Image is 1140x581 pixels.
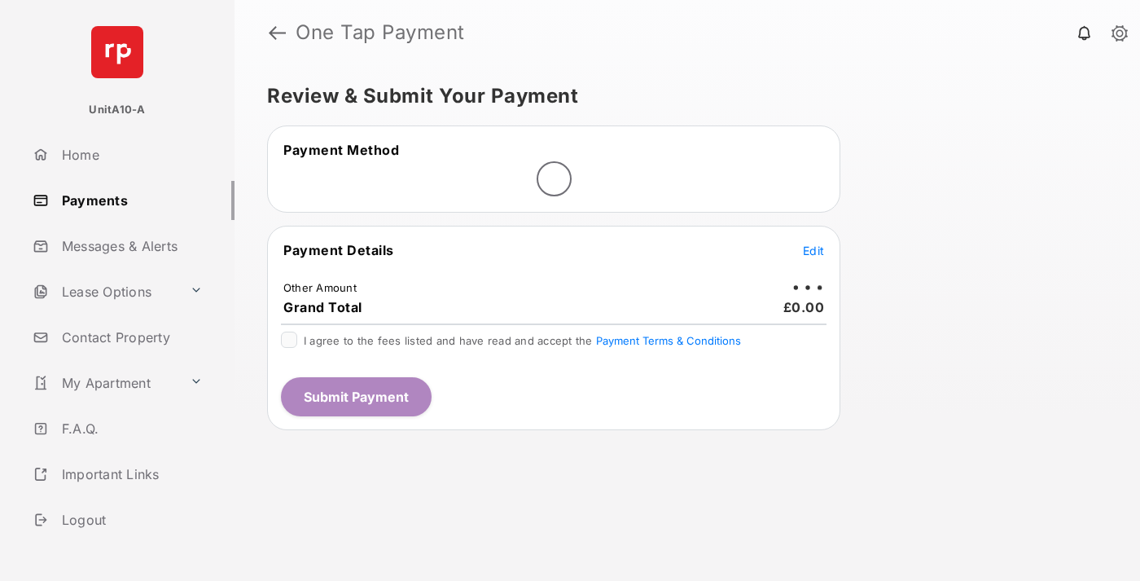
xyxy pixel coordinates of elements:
[283,142,399,158] span: Payment Method
[783,299,825,315] span: £0.00
[26,181,235,220] a: Payments
[267,86,1094,106] h5: Review & Submit Your Payment
[596,334,741,347] button: I agree to the fees listed and have read and accept the
[26,455,209,494] a: Important Links
[26,318,235,357] a: Contact Property
[26,135,235,174] a: Home
[283,280,357,295] td: Other Amount
[296,23,465,42] strong: One Tap Payment
[26,227,235,266] a: Messages & Alerts
[26,500,235,539] a: Logout
[26,272,183,311] a: Lease Options
[283,242,394,258] span: Payment Details
[91,26,143,78] img: svg+xml;base64,PHN2ZyB4bWxucz0iaHR0cDovL3d3dy53My5vcmcvMjAwMC9zdmciIHdpZHRoPSI2NCIgaGVpZ2h0PSI2NC...
[281,377,432,416] button: Submit Payment
[803,242,824,258] button: Edit
[283,299,362,315] span: Grand Total
[304,334,741,347] span: I agree to the fees listed and have read and accept the
[89,102,145,118] p: UnitA10-A
[26,409,235,448] a: F.A.Q.
[803,244,824,257] span: Edit
[26,363,183,403] a: My Apartment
